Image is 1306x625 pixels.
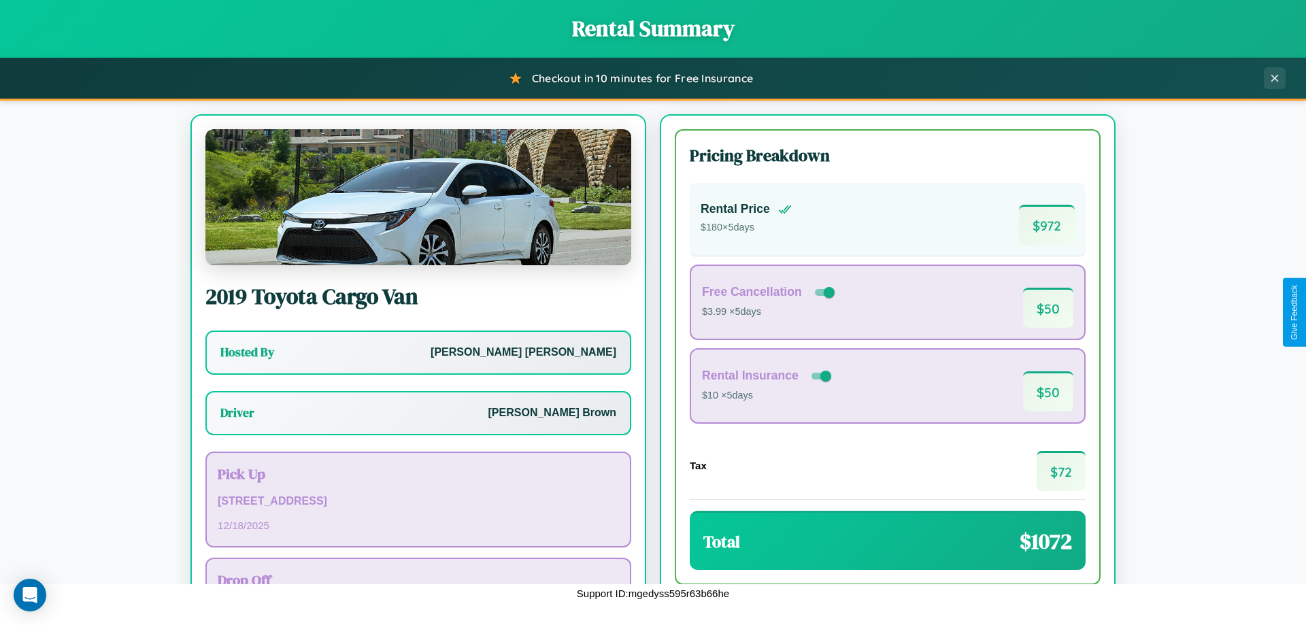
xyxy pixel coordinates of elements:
span: $ 50 [1023,371,1073,411]
h3: Pick Up [218,464,619,484]
p: $10 × 5 days [702,387,834,405]
p: $ 180 × 5 days [701,219,792,237]
p: $3.99 × 5 days [702,303,837,321]
h4: Free Cancellation [702,285,802,299]
h3: Drop Off [218,570,619,590]
h3: Hosted By [220,344,274,360]
h3: Driver [220,405,254,421]
span: $ 1072 [1020,526,1072,556]
span: Checkout in 10 minutes for Free Insurance [532,71,753,85]
div: Open Intercom Messenger [14,579,46,611]
span: $ 972 [1019,205,1075,245]
img: Toyota Cargo Van [205,129,631,265]
span: $ 50 [1023,288,1073,328]
span: $ 72 [1037,451,1086,491]
p: [PERSON_NAME] [PERSON_NAME] [431,343,616,362]
h3: Total [703,530,740,553]
p: 12 / 18 / 2025 [218,516,619,535]
p: Support ID: mgedyss595r63b66he [577,584,729,603]
p: [PERSON_NAME] Brown [488,403,616,423]
div: Give Feedback [1290,285,1299,340]
h4: Rental Insurance [702,369,799,383]
h3: Pricing Breakdown [690,144,1086,167]
h4: Tax [690,460,707,471]
p: [STREET_ADDRESS] [218,492,619,511]
h4: Rental Price [701,202,770,216]
h2: 2019 Toyota Cargo Van [205,282,631,311]
h1: Rental Summary [14,14,1292,44]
